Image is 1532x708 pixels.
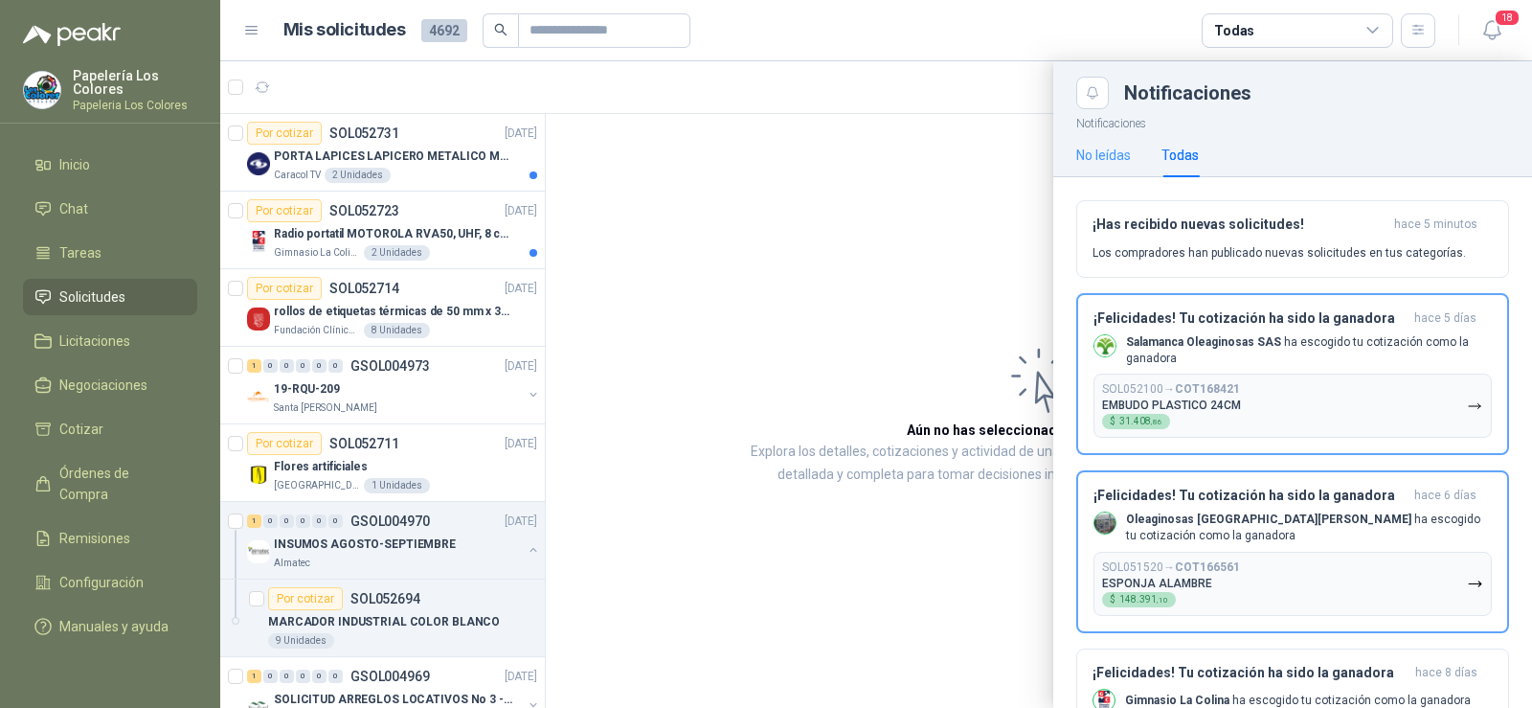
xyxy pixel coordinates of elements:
span: Órdenes de Compra [59,463,179,505]
img: Logo peakr [23,23,121,46]
p: ha escogido tu cotización como la ganadora [1126,334,1492,367]
div: Todas [1214,20,1254,41]
span: Inicio [59,154,90,175]
a: Chat [23,191,197,227]
b: Oleaginosas [GEOGRAPHIC_DATA][PERSON_NAME] [1126,513,1411,526]
span: Tareas [59,242,101,263]
span: Remisiones [59,528,130,549]
span: ,86 [1151,418,1162,426]
img: Company Logo [1094,335,1115,356]
h3: ¡Felicidades! Tu cotización ha sido la ganadora [1093,665,1408,681]
span: 31.408 [1119,417,1162,426]
span: Manuales y ayuda [59,616,169,637]
b: COT168421 [1175,382,1240,396]
div: Notificaciones [1124,83,1509,103]
span: Chat [59,198,88,219]
a: Tareas [23,235,197,271]
h3: ¡Felicidades! Tu cotización ha sido la ganadora [1093,310,1407,327]
span: Configuración [59,572,144,593]
span: Licitaciones [59,331,130,352]
a: Inicio [23,147,197,183]
a: Remisiones [23,520,197,557]
p: Notificaciones [1053,109,1532,133]
button: ¡Felicidades! Tu cotización ha sido la ganadorahace 5 días Company LogoSalamanca Oleaginosas SAS ... [1076,293,1509,456]
p: Papeleria Los Colores [73,100,197,111]
p: Los compradores han publicado nuevas solicitudes en tus categorías. [1093,244,1466,262]
button: ¡Has recibido nuevas solicitudes!hace 5 minutos Los compradores han publicado nuevas solicitudes ... [1076,200,1509,278]
button: 18 [1475,13,1509,48]
h3: ¡Has recibido nuevas solicitudes! [1093,217,1386,233]
p: Papelería Los Colores [73,69,197,96]
div: No leídas [1076,145,1131,166]
img: Company Logo [1094,513,1115,534]
span: hace 6 días [1414,488,1476,504]
button: SOL052100→COT168421EMBUDO PLASTICO 24CM$31.408,86 [1093,374,1492,438]
p: EMBUDO PLASTICO 24CM [1102,399,1241,412]
div: $ [1102,414,1170,429]
p: ESPONJA ALAMBRE [1102,577,1212,590]
p: SOL051520 → [1102,560,1240,575]
span: hace 5 minutos [1394,217,1477,233]
p: ha escogido tu cotización como la ganadora [1126,512,1492,544]
span: hace 5 días [1414,310,1476,327]
b: Gimnasio La Colina [1125,694,1229,707]
a: Solicitudes [23,279,197,315]
span: 148.391 [1119,595,1168,605]
div: $ [1102,592,1176,607]
a: Configuración [23,564,197,601]
a: Licitaciones [23,323,197,359]
span: search [494,23,507,36]
button: Close [1076,77,1109,109]
p: SOL052100 → [1102,382,1240,397]
span: hace 8 días [1415,665,1477,681]
button: SOL051520→COT166561ESPONJA ALAMBRE$148.391,10 [1093,552,1492,616]
span: 18 [1494,9,1521,27]
span: Cotizar [59,419,103,440]
span: ,10 [1157,596,1168,605]
span: Solicitudes [59,286,125,308]
div: Todas [1161,145,1199,166]
span: Negociaciones [59,375,147,396]
b: COT166561 [1175,560,1240,574]
a: Manuales y ayuda [23,608,197,645]
h1: Mis solicitudes [283,16,406,44]
a: Cotizar [23,411,197,447]
a: Negociaciones [23,367,197,403]
span: 4692 [421,19,467,42]
h3: ¡Felicidades! Tu cotización ha sido la ganadora [1093,488,1407,504]
img: Company Logo [24,72,60,108]
button: ¡Felicidades! Tu cotización ha sido la ganadorahace 6 días Company LogoOleaginosas [GEOGRAPHIC_DA... [1076,470,1509,633]
b: Salamanca Oleaginosas SAS [1126,335,1281,349]
a: Órdenes de Compra [23,455,197,513]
